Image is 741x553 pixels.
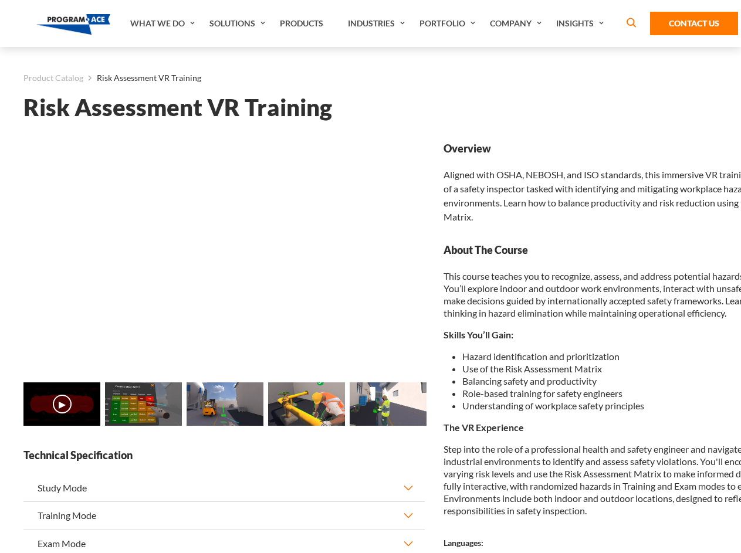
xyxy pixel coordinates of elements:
li: Risk Assessment VR Training [83,70,201,86]
button: ▶ [53,395,72,413]
iframe: Risk Assessment VR Training - Video 0 [23,141,425,367]
button: Study Mode [23,474,425,501]
button: Training Mode [23,502,425,529]
strong: Languages: [444,538,483,548]
a: Product Catalog [23,70,83,86]
img: Risk Assessment VR Training - Preview 3 [268,382,345,426]
a: Contact Us [650,12,738,35]
img: Risk Assessment VR Training - Preview 1 [105,382,182,426]
img: Risk Assessment VR Training - Preview 2 [187,382,263,426]
img: Risk Assessment VR Training - Preview 4 [350,382,427,426]
img: Risk Assessment VR Training - Video 0 [23,382,100,426]
img: Program-Ace [36,14,111,35]
strong: Technical Specification [23,448,425,463]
